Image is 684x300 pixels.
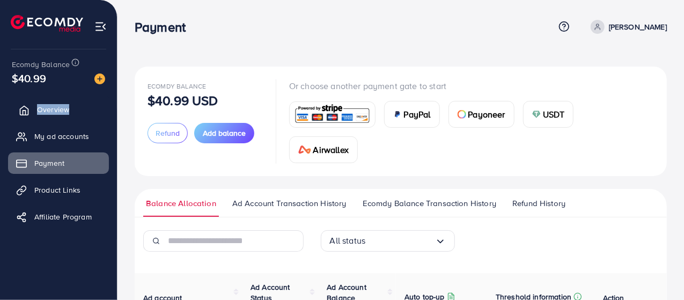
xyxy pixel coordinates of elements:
[8,152,109,174] a: Payment
[448,101,514,128] a: cardPayoneer
[94,74,105,84] img: image
[609,20,667,33] p: [PERSON_NAME]
[148,123,188,143] button: Refund
[8,99,109,120] a: Overview
[365,232,435,249] input: Search for option
[12,70,46,86] span: $40.99
[289,79,654,92] p: Or choose another payment gate to start
[363,197,496,209] span: Ecomdy Balance Transaction History
[330,232,366,249] span: All status
[384,101,440,128] a: cardPayPal
[8,179,109,201] a: Product Links
[8,206,109,228] a: Affiliate Program
[135,19,194,35] h3: Payment
[148,94,218,107] p: $40.99 USD
[203,128,246,138] span: Add balance
[393,110,402,119] img: card
[523,101,574,128] a: cardUSDT
[94,20,107,33] img: menu
[512,197,565,209] span: Refund History
[468,108,505,121] span: Payoneer
[34,185,80,195] span: Product Links
[313,143,349,156] span: Airwallex
[148,82,206,91] span: Ecomdy Balance
[404,108,431,121] span: PayPal
[8,126,109,147] a: My ad accounts
[34,131,89,142] span: My ad accounts
[289,101,376,128] a: card
[194,123,254,143] button: Add balance
[156,128,180,138] span: Refund
[37,104,69,115] span: Overview
[232,197,347,209] span: Ad Account Transaction History
[543,108,565,121] span: USDT
[11,15,83,32] img: logo
[293,103,372,126] img: card
[34,211,92,222] span: Affiliate Program
[146,197,216,209] span: Balance Allocation
[34,158,64,169] span: Payment
[638,252,676,292] iframe: Chat
[289,136,358,163] a: cardAirwallex
[532,110,541,119] img: card
[12,59,70,70] span: Ecomdy Balance
[586,20,667,34] a: [PERSON_NAME]
[321,230,455,252] div: Search for option
[298,145,311,154] img: card
[458,110,466,119] img: card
